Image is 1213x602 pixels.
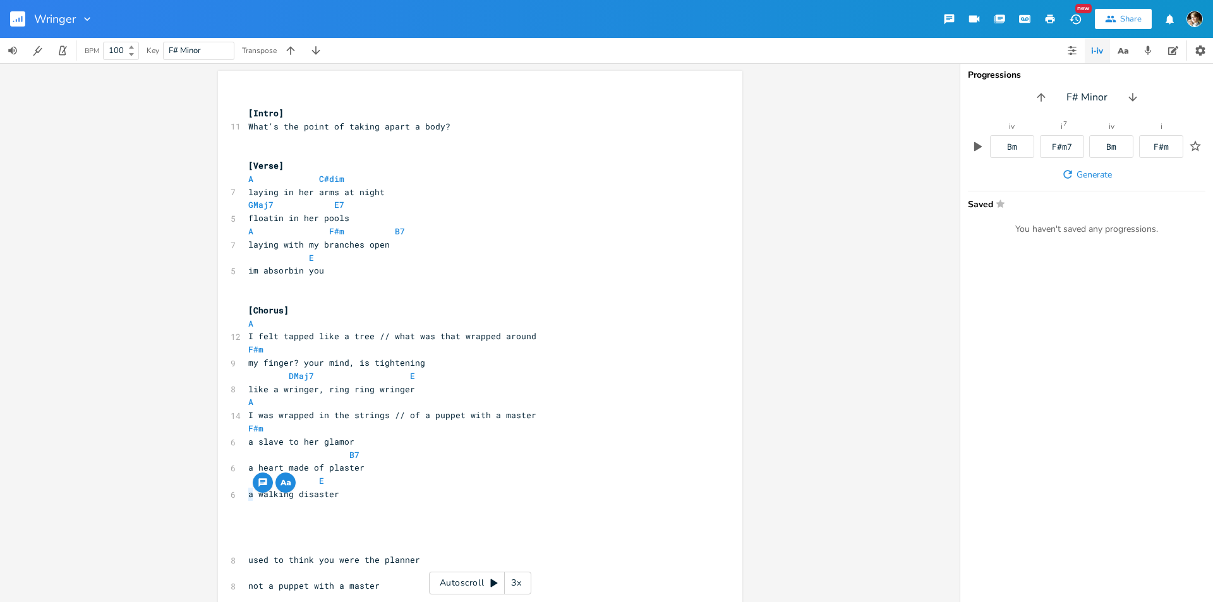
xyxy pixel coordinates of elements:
[1075,4,1092,13] div: New
[248,554,420,565] span: used to think you were the planner
[289,370,314,382] span: DMaj7
[410,370,415,382] span: E
[85,47,99,54] div: BPM
[248,304,289,316] span: [Chorus]
[968,71,1205,80] div: Progressions
[1063,8,1088,30] button: New
[329,226,344,237] span: F#m
[309,252,314,263] span: E
[248,357,425,368] span: my finger? your mind, is tightening
[248,409,536,421] span: I was wrapped in the strings // of a puppet with a master
[248,580,380,591] span: not a puppet with a master
[334,199,344,210] span: E7
[248,318,253,329] span: A
[248,436,354,447] span: a slave to her glamor
[1052,143,1072,151] div: F#m7
[968,224,1205,235] div: You haven't saved any progressions.
[147,47,159,54] div: Key
[1154,143,1169,151] div: F#m
[1109,123,1114,130] div: iv
[319,475,324,486] span: E
[248,186,385,198] span: laying in her arms at night
[248,330,536,342] span: I felt tapped like a tree // what was that wrapped around
[169,45,201,56] span: F# Minor
[248,239,390,250] span: laying with my branches open
[1161,123,1162,130] div: i
[1077,169,1112,181] span: Generate
[968,199,1198,208] span: Saved
[349,449,359,461] span: B7
[1066,90,1107,105] span: F# Minor
[429,572,531,594] div: Autoscroll
[1007,143,1017,151] div: Bm
[248,383,415,395] span: like a wringer, ring ring wringer
[248,160,284,171] span: [Verse]
[34,13,76,25] span: Wringer
[242,47,277,54] div: Transpose
[1106,143,1116,151] div: Bm
[248,199,274,210] span: GMaj7
[248,423,263,434] span: F#m
[1120,13,1142,25] div: Share
[1095,9,1152,29] button: Share
[248,265,324,276] span: im absorbin you
[248,344,263,355] span: F#m
[505,572,528,594] div: 3x
[248,212,349,224] span: floatin in her pools
[1009,123,1015,130] div: iv
[248,396,253,407] span: A
[248,488,339,500] span: a walking disaster
[1063,121,1067,127] sup: 7
[1056,163,1117,186] button: Generate
[248,462,365,473] span: a heart made of plaster
[1186,11,1203,27] img: Robert Wise
[248,226,253,237] span: A
[319,173,344,184] span: C#dim
[1061,123,1063,130] div: i
[248,121,450,132] span: What's the point of taking apart a body?
[395,226,405,237] span: B7
[248,173,253,184] span: A
[248,107,284,119] span: [Intro]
